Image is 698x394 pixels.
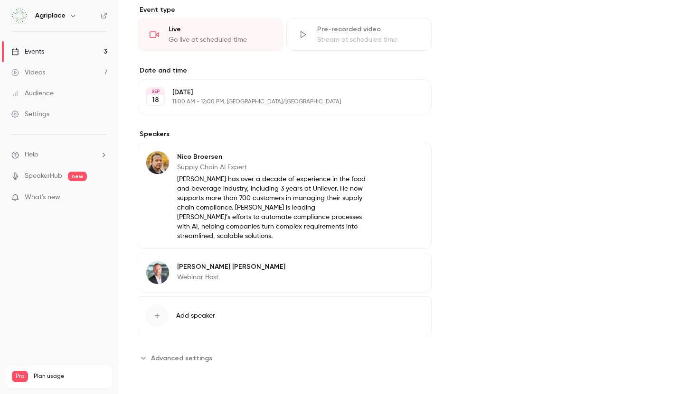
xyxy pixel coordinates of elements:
[25,150,38,160] span: Help
[25,171,62,181] a: SpeakerHub
[138,5,432,15] p: Event type
[177,273,285,282] p: Webinar Host
[68,172,87,181] span: new
[172,98,381,106] p: 11:00 AM - 12:00 PM, [GEOGRAPHIC_DATA]/[GEOGRAPHIC_DATA]
[138,296,432,335] button: Add speaker
[146,261,169,284] img: Robert van den Eeckhout
[317,25,419,34] div: Pre-recorded video
[25,192,60,202] span: What's new
[146,151,169,174] img: Nico Broersen
[35,11,66,20] h6: Agriplace
[172,88,381,97] p: [DATE]
[177,152,370,162] p: Nico Broersen
[138,350,218,366] button: Advanced settings
[138,18,283,51] div: LiveGo live at scheduled time
[317,35,419,45] div: Stream at scheduled time
[147,88,164,95] div: SEP
[138,350,432,366] section: Advanced settings
[177,174,370,241] p: [PERSON_NAME] has over a decade of experience in the food and beverage industry, including 3 year...
[11,47,44,56] div: Events
[11,68,45,77] div: Videos
[138,66,432,75] label: Date and time
[169,25,271,34] div: Live
[12,371,28,382] span: Pro
[176,311,215,321] span: Add speaker
[11,110,49,119] div: Settings
[169,35,271,45] div: Go live at scheduled time
[11,89,54,98] div: Audience
[34,373,107,380] span: Plan usage
[151,353,212,363] span: Advanced settings
[138,129,432,139] label: Speakers
[152,95,159,105] p: 18
[12,8,27,23] img: Agriplace
[177,163,370,172] p: Supply Chain AI Expert
[138,253,432,293] div: Robert van den Eeckhout[PERSON_NAME] [PERSON_NAME]Webinar Host
[11,150,107,160] li: help-dropdown-opener
[96,193,107,202] iframe: Noticeable Trigger
[177,262,285,272] p: [PERSON_NAME] [PERSON_NAME]
[138,143,432,249] div: Nico BroersenNico BroersenSupply Chain AI Expert[PERSON_NAME] has over a decade of experience in ...
[286,18,431,51] div: Pre-recorded videoStream at scheduled time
